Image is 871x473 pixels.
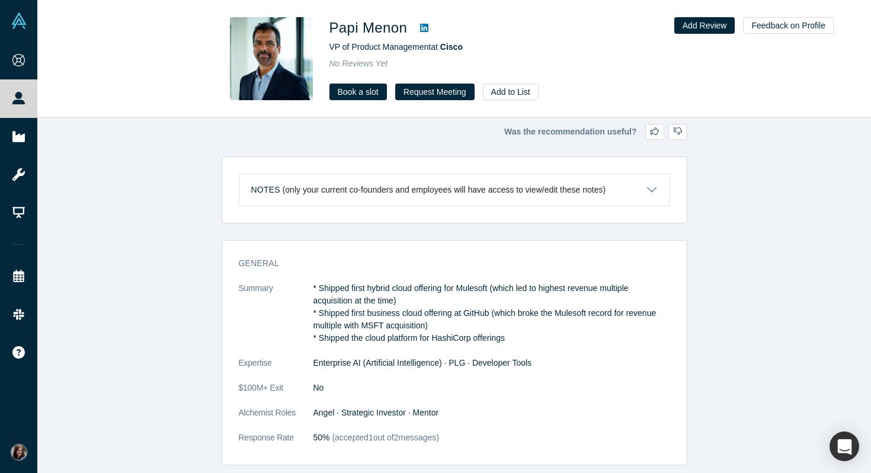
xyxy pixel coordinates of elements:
[440,42,463,52] a: Cisco
[283,185,606,195] p: (only your current co-founders and employees will have access to view/edit these notes)
[239,357,313,382] dt: Expertise
[239,257,654,270] h3: General
[11,12,27,29] img: Alchemist Vault Logo
[483,84,539,100] button: Add to List
[313,382,670,394] dd: No
[313,433,330,442] span: 50%
[239,382,313,407] dt: $100M+ Exit
[329,59,388,68] span: No Reviews Yet
[329,84,387,100] a: Book a slot
[251,184,280,196] h3: Notes
[329,17,408,39] h1: Papi Menon
[230,17,313,100] img: Papi Menon's Profile Image
[239,432,313,456] dt: Response Rate
[313,282,670,344] p: * Shipped first hybrid cloud offering for Mulesoft (which led to highest revenue multiple acquisi...
[239,407,313,432] dt: Alchemist Roles
[313,358,532,367] span: Enterprise AI (Artificial Intelligence) · PLG · Developer Tools
[330,433,439,442] span: (accepted 1 out of 2 messages)
[11,444,27,461] img: Ala Stolpnik's Account
[239,174,670,206] button: Notes (only your current co-founders and employees will have access to view/edit these notes)
[329,42,463,52] span: VP of Product Management at
[239,282,313,357] dt: Summary
[743,17,834,34] button: Feedback on Profile
[313,407,670,419] dd: Angel · Strategic Investor · Mentor
[222,124,687,140] div: Was the recommendation useful?
[395,84,475,100] button: Request Meeting
[674,17,735,34] button: Add Review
